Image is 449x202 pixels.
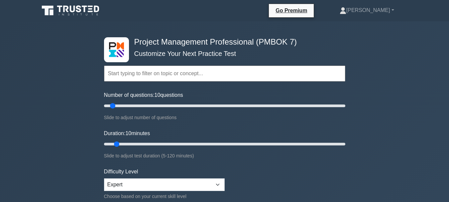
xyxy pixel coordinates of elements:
input: Start typing to filter on topic or concept... [104,66,345,82]
a: Go Premium [272,6,311,15]
div: Slide to adjust test duration (5-120 minutes) [104,152,345,160]
label: Duration: minutes [104,129,150,137]
div: Choose based on your current skill level [104,192,225,200]
a: [PERSON_NAME] [324,4,410,17]
span: 10 [155,92,161,98]
span: 10 [125,130,131,136]
div: Slide to adjust number of questions [104,113,345,121]
label: Difficulty Level [104,168,138,176]
h4: Project Management Professional (PMBOK 7) [132,37,313,47]
label: Number of questions: questions [104,91,183,99]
